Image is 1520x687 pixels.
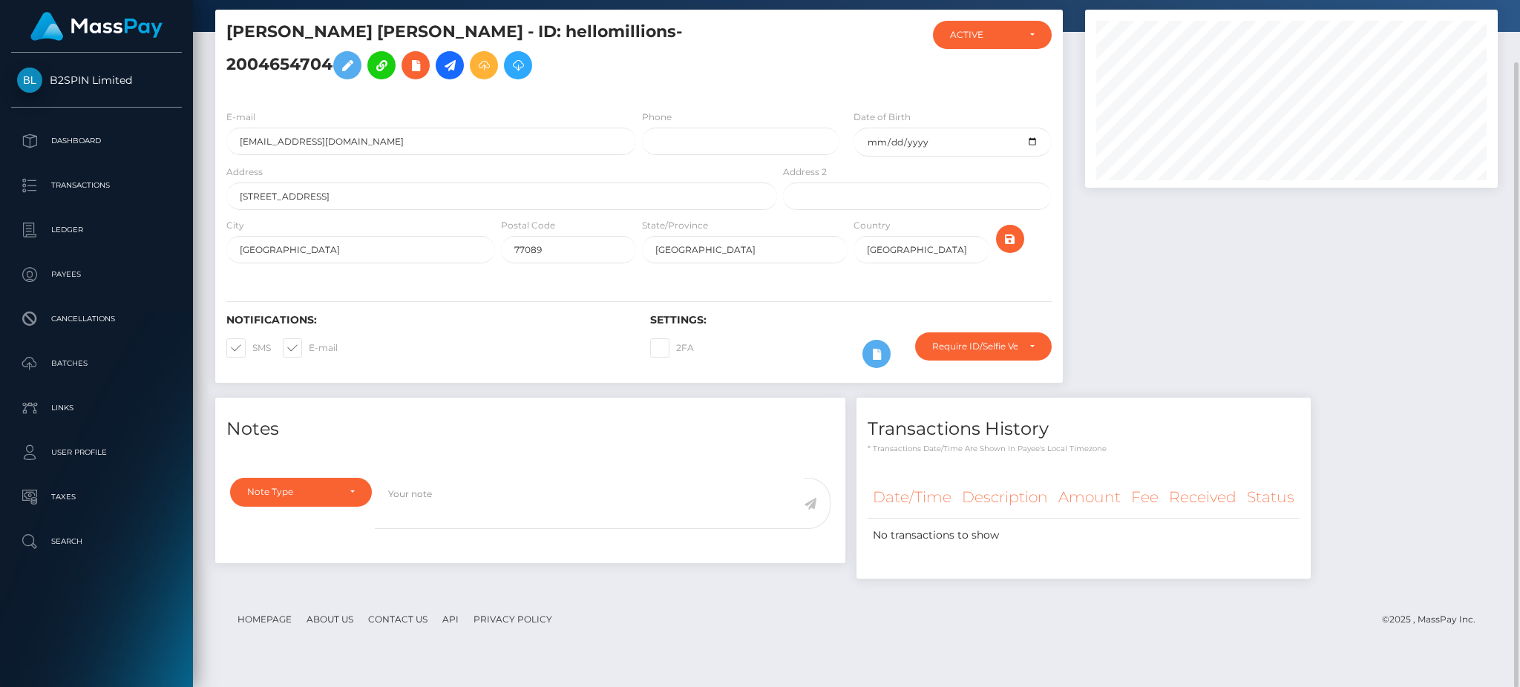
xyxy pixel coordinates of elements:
a: Search [11,523,182,560]
p: Links [17,397,176,419]
td: No transactions to show [868,518,1300,552]
th: Amount [1053,477,1126,518]
img: MassPay Logo [30,12,163,41]
p: Ledger [17,219,176,241]
a: API [436,608,465,631]
a: User Profile [11,434,182,471]
a: Batches [11,345,182,382]
a: Taxes [11,479,182,516]
span: B2SPIN Limited [11,73,182,87]
a: Links [11,389,182,427]
p: Payees [17,263,176,286]
label: SMS [226,338,271,358]
p: Cancellations [17,308,176,330]
label: Postal Code [501,219,555,232]
label: Address [226,165,263,179]
p: User Profile [17,441,176,464]
a: Ledger [11,211,182,249]
label: Address 2 [783,165,827,179]
button: Require ID/Selfie Verification [915,332,1052,361]
h6: Notifications: [226,314,628,326]
label: Country [854,219,891,232]
p: * Transactions date/time are shown in payee's local timezone [868,443,1300,454]
label: Date of Birth [854,111,911,124]
label: City [226,219,244,232]
label: E-mail [226,111,255,124]
a: Homepage [232,608,298,631]
a: Contact Us [362,608,433,631]
div: Note Type [247,486,338,498]
a: Transactions [11,167,182,204]
p: Taxes [17,486,176,508]
a: About Us [301,608,359,631]
a: Payees [11,256,182,293]
th: Status [1242,477,1300,518]
h5: [PERSON_NAME] [PERSON_NAME] - ID: hellomillions-2004654704 [226,21,769,87]
th: Description [957,477,1053,518]
h6: Settings: [650,314,1052,326]
h4: Notes [226,416,834,442]
th: Date/Time [868,477,957,518]
button: ACTIVE [933,21,1052,49]
button: Note Type [230,478,372,506]
th: Received [1164,477,1242,518]
a: Cancellations [11,300,182,338]
p: Search [17,530,176,553]
p: Batches [17,352,176,375]
div: © 2025 , MassPay Inc. [1382,611,1487,628]
a: Initiate Payout [436,51,464,79]
label: 2FA [650,338,694,358]
label: Phone [642,111,672,124]
a: Dashboard [11,122,182,160]
div: ACTIVE [950,29,1018,41]
label: E-mail [283,338,338,358]
p: Transactions [17,174,176,197]
p: Dashboard [17,130,176,152]
div: Require ID/Selfie Verification [932,341,1018,352]
th: Fee [1126,477,1164,518]
h4: Transactions History [868,416,1300,442]
img: B2SPIN Limited [17,68,42,93]
label: State/Province [642,219,708,232]
a: Privacy Policy [468,608,558,631]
